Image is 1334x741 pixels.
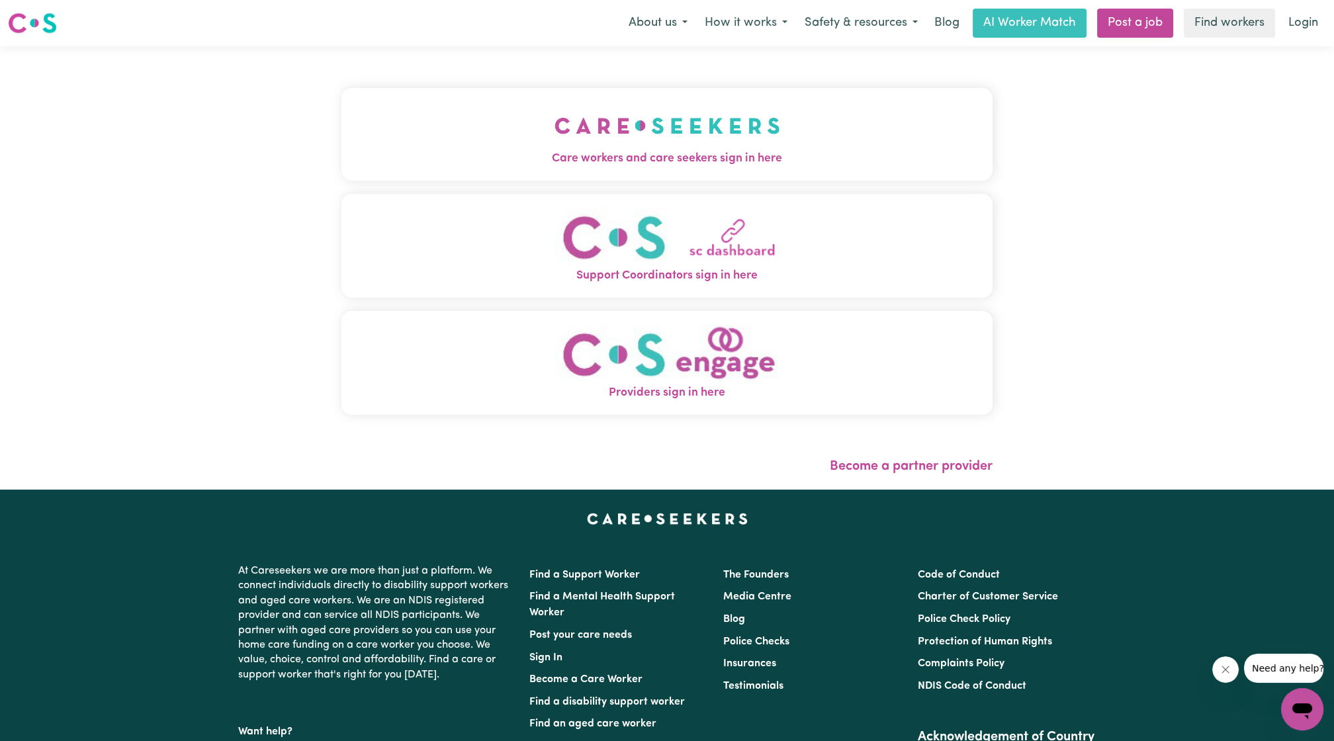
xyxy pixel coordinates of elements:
[341,150,993,167] span: Care workers and care seekers sign in here
[918,681,1026,691] a: NDIS Code of Conduct
[926,9,967,38] a: Blog
[529,652,562,663] a: Sign In
[1184,9,1275,38] a: Find workers
[529,719,656,729] a: Find an aged care worker
[973,9,1087,38] a: AI Worker Match
[529,570,640,580] a: Find a Support Worker
[723,614,745,625] a: Blog
[723,591,791,602] a: Media Centre
[796,9,926,37] button: Safety & resources
[8,8,57,38] a: Careseekers logo
[723,681,783,691] a: Testimonials
[341,88,993,181] button: Care workers and care seekers sign in here
[918,658,1004,669] a: Complaints Policy
[696,9,796,37] button: How it works
[918,636,1052,647] a: Protection of Human Rights
[529,630,632,640] a: Post your care needs
[723,636,789,647] a: Police Checks
[238,558,513,687] p: At Careseekers we are more than just a platform. We connect individuals directly to disability su...
[918,614,1010,625] a: Police Check Policy
[723,658,776,669] a: Insurances
[529,697,685,707] a: Find a disability support worker
[620,9,696,37] button: About us
[1244,654,1323,683] iframe: Message from company
[918,570,1000,580] a: Code of Conduct
[830,460,993,473] a: Become a partner provider
[1097,9,1173,38] a: Post a job
[238,719,513,739] p: Want help?
[587,513,748,524] a: Careseekers home page
[341,384,993,402] span: Providers sign in here
[529,674,643,685] a: Become a Care Worker
[529,591,675,618] a: Find a Mental Health Support Worker
[341,311,993,415] button: Providers sign in here
[1281,688,1323,730] iframe: Button to launch messaging window
[1280,9,1326,38] a: Login
[8,9,80,20] span: Need any help?
[918,591,1058,602] a: Charter of Customer Service
[341,267,993,284] span: Support Coordinators sign in here
[723,570,789,580] a: The Founders
[341,194,993,298] button: Support Coordinators sign in here
[1212,656,1239,683] iframe: Close message
[8,11,57,35] img: Careseekers logo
